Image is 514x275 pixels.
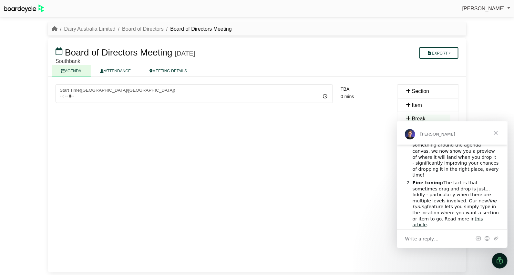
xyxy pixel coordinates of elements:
span: Section [412,88,429,94]
span: Item [412,102,422,108]
a: Board of Directors [122,26,164,32]
span: 0 mins [341,94,354,99]
span: [PERSON_NAME] [462,6,505,11]
iframe: Intercom live chat [492,253,508,269]
button: Export [419,47,458,59]
a: MEETING DETAILS [140,65,196,76]
nav: breadcrumb [52,25,232,33]
a: ATTENDANCE [91,65,140,76]
div: [DATE] [175,49,195,57]
a: Dairy Australia Limited [64,26,115,32]
iframe: Intercom live chat message [397,121,508,248]
div: TBA [341,86,390,93]
img: BoardcycleBlackGreen-aaafeed430059cb809a45853b8cf6d952af9d84e6e89e1f1685b34bfd5cb7d64.svg [4,5,44,13]
span: Break [412,116,426,121]
a: [PERSON_NAME] [462,5,510,13]
a: AGENDA [52,65,91,76]
span: Board of Directors Meeting [65,47,172,57]
li: Board of Directors Meeting [164,25,232,33]
span: Southbank [56,58,80,64]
